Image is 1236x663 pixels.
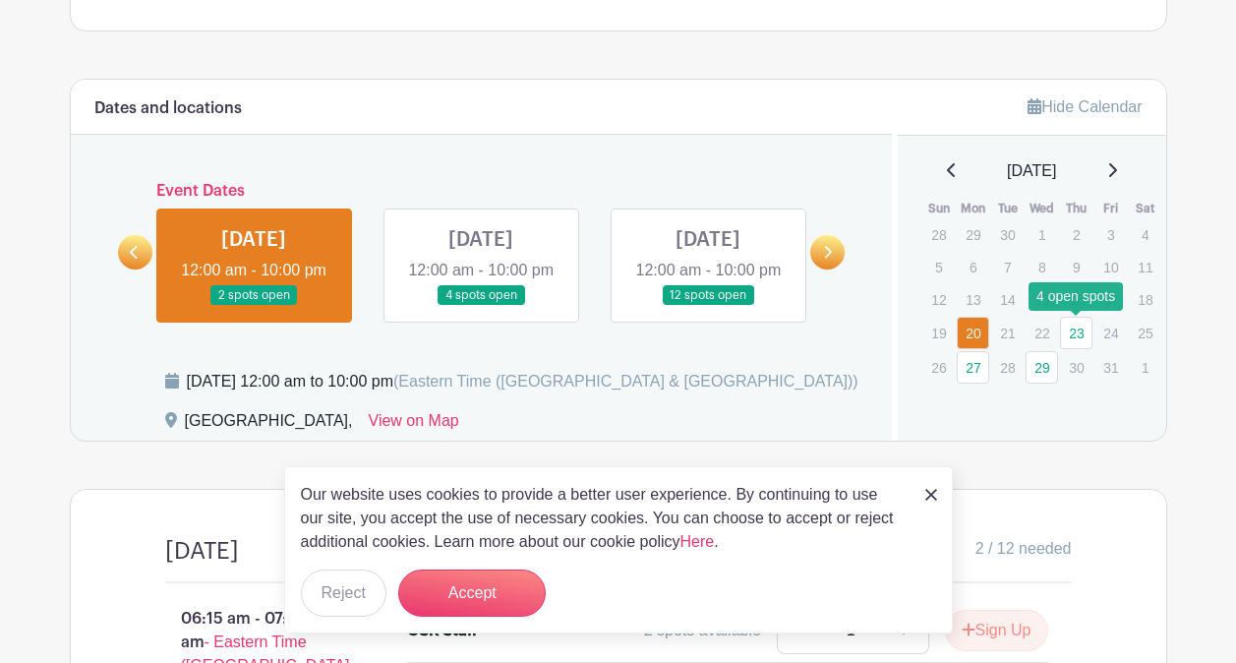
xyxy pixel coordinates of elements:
[922,284,955,315] p: 12
[1007,159,1056,183] span: [DATE]
[1060,252,1092,282] p: 9
[957,317,989,349] a: 20
[1129,318,1161,348] p: 25
[301,570,386,617] button: Reject
[1028,98,1142,115] a: Hide Calendar
[991,284,1024,315] p: 14
[369,409,459,441] a: View on Map
[1129,352,1161,383] p: 1
[975,537,1072,561] span: 2 / 12 needed
[1094,352,1127,383] p: 31
[1060,219,1092,250] p: 2
[957,284,989,315] p: 13
[1093,199,1128,218] th: Fri
[990,199,1025,218] th: Tue
[921,199,956,218] th: Sun
[1128,199,1162,218] th: Sat
[1026,219,1058,250] p: 1
[152,182,811,201] h6: Event Dates
[991,318,1024,348] p: 21
[393,373,858,390] span: (Eastern Time ([GEOGRAPHIC_DATA] & [GEOGRAPHIC_DATA]))
[991,219,1024,250] p: 30
[1026,284,1058,315] p: 15
[398,570,546,617] button: Accept
[680,533,715,550] a: Here
[1094,219,1127,250] p: 3
[957,351,989,384] a: 27
[1129,284,1161,315] p: 18
[1029,282,1123,311] div: 4 open spots
[922,352,955,383] p: 26
[187,370,858,393] div: [DATE] 12:00 am to 10:00 pm
[1129,219,1161,250] p: 4
[1059,199,1093,218] th: Thu
[1026,318,1058,348] p: 22
[1026,351,1058,384] a: 29
[1129,252,1161,282] p: 11
[1060,352,1092,383] p: 30
[185,409,353,441] div: [GEOGRAPHIC_DATA],
[1026,252,1058,282] p: 8
[165,537,239,566] h4: [DATE]
[957,219,989,250] p: 29
[1094,252,1127,282] p: 10
[991,352,1024,383] p: 28
[1060,317,1092,349] a: 23
[301,483,905,554] p: Our website uses cookies to provide a better user experience. By continuing to use our site, you ...
[956,199,990,218] th: Mon
[922,219,955,250] p: 28
[957,252,989,282] p: 6
[925,489,937,501] img: close_button-5f87c8562297e5c2d7936805f587ecaba9071eb48480494691a3f1689db116b3.svg
[991,252,1024,282] p: 7
[94,99,242,118] h6: Dates and locations
[1025,199,1059,218] th: Wed
[1094,318,1127,348] p: 24
[922,318,955,348] p: 19
[945,610,1048,651] button: Sign Up
[922,252,955,282] p: 5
